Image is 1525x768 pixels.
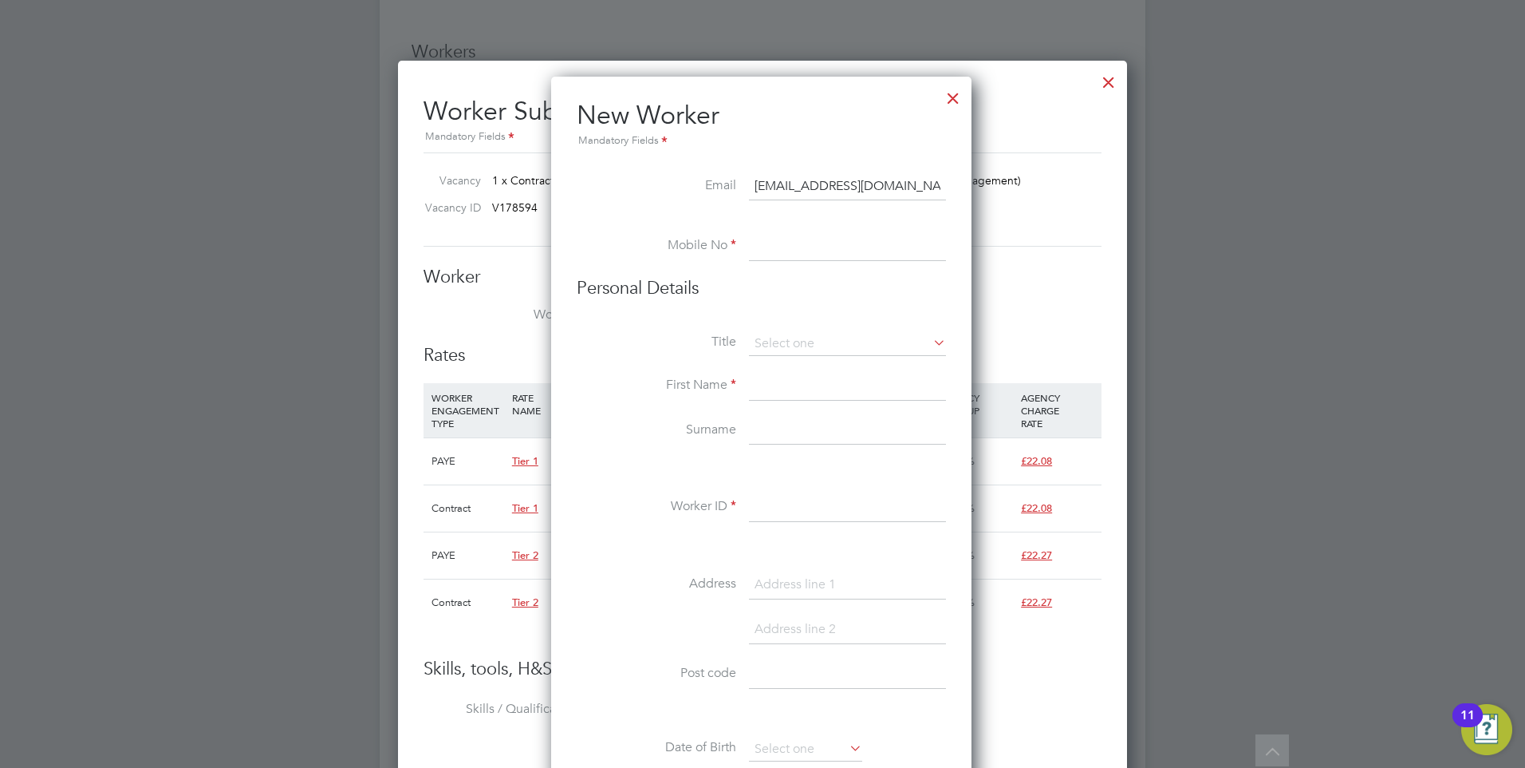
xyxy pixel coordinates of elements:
h3: Skills, tools, H&S [424,658,1101,681]
span: Tier 2 [512,548,538,562]
label: Title [577,334,736,350]
h3: Worker [424,266,1101,289]
label: Worker [424,307,583,323]
span: £22.27 [1021,548,1052,562]
span: £22.08 [1021,454,1052,468]
input: Address line 2 [749,616,946,644]
h2: Worker Submission [424,83,1101,146]
h3: Rates [424,344,1101,367]
div: 11 [1460,715,1475,736]
h2: New Worker [577,99,946,150]
label: First Name [577,377,736,394]
div: Mandatory Fields [577,133,946,150]
div: Contract [428,485,508,532]
label: Date of Birth [577,739,736,756]
label: Post code [577,665,736,682]
label: Mobile No [577,237,736,254]
label: Worker ID [577,498,736,515]
label: Skills / Qualifications [424,701,583,718]
div: Mandatory Fields [424,129,1101,146]
label: Vacancy ID [417,200,481,215]
span: V178594 [492,200,538,215]
span: £22.27 [1021,596,1052,609]
h3: Personal Details [577,277,946,300]
span: Tier 1 [512,501,538,515]
div: RATE NAME [508,383,615,425]
input: Select one [749,738,862,762]
div: PAYE [428,532,508,579]
div: WORKER ENGAGEMENT TYPE [428,383,508,437]
div: Contract [428,580,508,626]
span: £22.08 [1021,501,1052,515]
span: Tier 1 [512,454,538,468]
span: Tier 2 [512,596,538,609]
input: Address line 1 [749,571,946,600]
div: PAYE [428,438,508,485]
div: AGENCY MARKUP [936,383,1017,425]
label: Address [577,576,736,592]
label: Vacancy [417,173,481,188]
button: Open Resource Center, 11 new notifications [1461,704,1512,755]
label: Surname [577,422,736,438]
div: AGENCY CHARGE RATE [1017,383,1097,437]
label: Email [577,177,736,194]
input: Select one [749,332,946,356]
span: 1 x Contract Support Lead WC [492,173,648,188]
